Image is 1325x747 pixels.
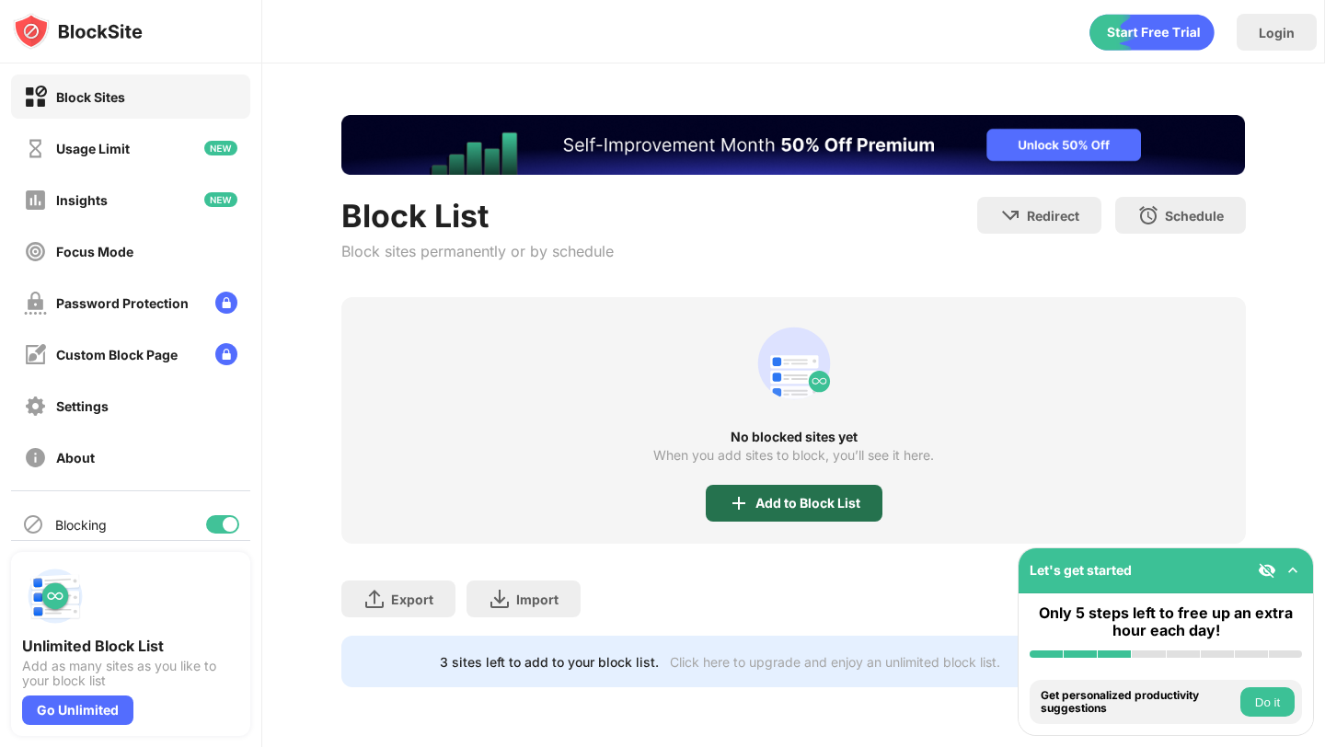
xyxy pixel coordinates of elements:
img: new-icon.svg [204,141,237,155]
img: customize-block-page-off.svg [24,343,47,366]
img: lock-menu.svg [215,292,237,314]
div: animation [1089,14,1215,51]
div: Add as many sites as you like to your block list [22,659,239,688]
img: block-on.svg [24,86,47,109]
img: about-off.svg [24,446,47,469]
img: time-usage-off.svg [24,137,47,160]
img: push-block-list.svg [22,563,88,629]
button: Do it [1240,687,1295,717]
iframe: Banner [341,115,1245,175]
img: insights-off.svg [24,189,47,212]
img: omni-setup-toggle.svg [1284,561,1302,580]
div: Schedule [1165,208,1224,224]
div: Import [516,592,559,607]
div: Go Unlimited [22,695,133,725]
div: Let's get started [1030,562,1132,578]
div: animation [750,319,838,408]
div: Usage Limit [56,141,130,156]
div: Block List [341,197,614,235]
div: About [56,450,95,465]
img: eye-not-visible.svg [1258,561,1276,580]
div: When you add sites to block, you’ll see it here. [653,448,934,463]
div: Blocking [55,517,107,533]
div: Focus Mode [56,244,133,259]
div: Export [391,592,433,607]
img: focus-off.svg [24,240,47,263]
div: Password Protection [56,295,189,311]
div: No blocked sites yet [341,430,1245,444]
div: Unlimited Block List [22,637,239,655]
div: Block sites permanently or by schedule [341,242,614,260]
img: logo-blocksite.svg [13,13,143,50]
div: Only 5 steps left to free up an extra hour each day! [1030,604,1302,639]
div: Click here to upgrade and enjoy an unlimited block list. [670,654,1000,670]
div: Insights [56,192,108,208]
div: 3 sites left to add to your block list. [440,654,659,670]
div: Custom Block Page [56,347,178,362]
img: new-icon.svg [204,192,237,207]
img: blocking-icon.svg [22,513,44,535]
div: Redirect [1027,208,1079,224]
img: lock-menu.svg [215,343,237,365]
div: Settings [56,398,109,414]
img: password-protection-off.svg [24,292,47,315]
div: Get personalized productivity suggestions [1041,689,1236,716]
img: settings-off.svg [24,395,47,418]
div: Login [1259,25,1295,40]
div: Add to Block List [755,496,860,511]
div: Block Sites [56,89,125,105]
